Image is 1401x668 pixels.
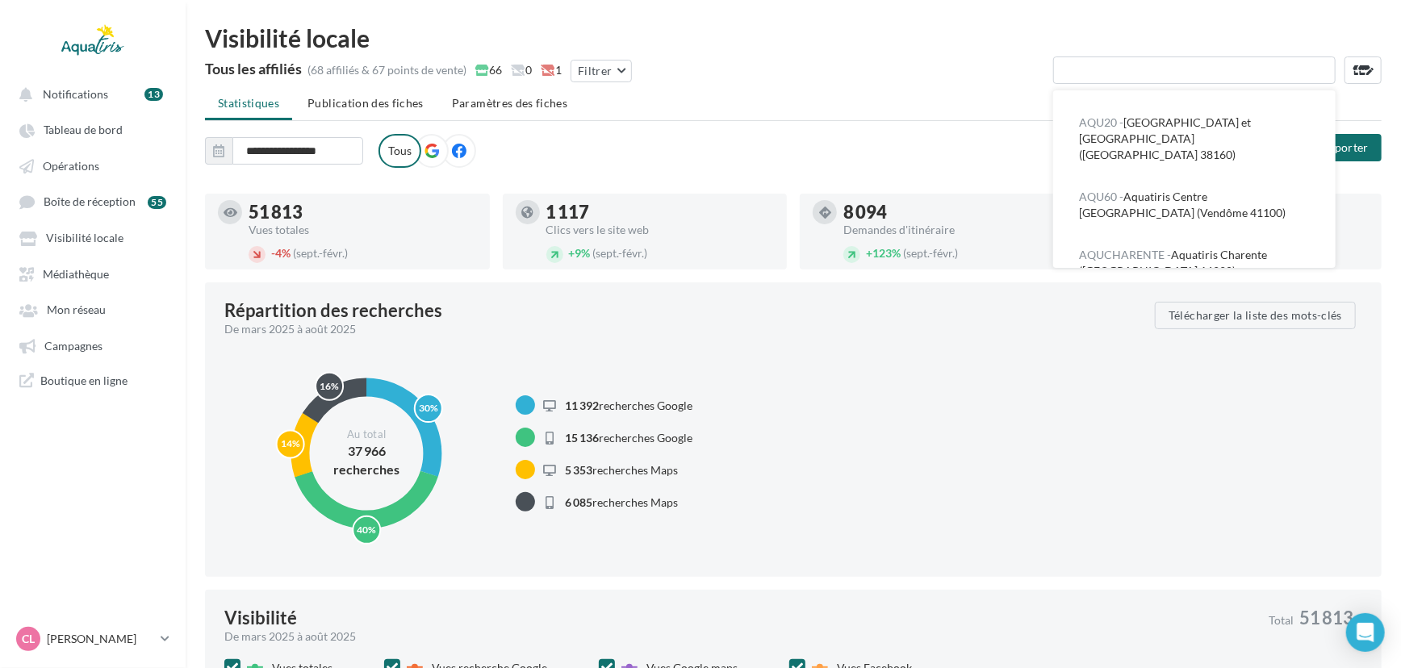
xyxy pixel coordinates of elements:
span: 4% [271,246,291,260]
span: 6 085 [566,495,593,509]
div: Visibilité [224,609,297,627]
span: Publication des fiches [307,96,424,110]
button: AQU60 -Aquatiris Centre [GEOGRAPHIC_DATA] (Vendôme 41100) [1053,176,1336,234]
span: 15 136 [566,431,600,445]
span: Aquatiris Charente ([GEOGRAPHIC_DATA] 16220) [1079,248,1267,278]
div: Open Intercom Messenger [1346,613,1385,652]
div: 13 [144,88,163,101]
div: Visibilité locale [205,26,1382,50]
span: 0 [511,62,532,78]
span: + [569,246,575,260]
a: Campagnes [10,331,176,360]
a: Boîte de réception 55 [10,186,176,216]
div: (68 affiliés & 67 points de vente) [307,62,466,78]
span: [GEOGRAPHIC_DATA] et [GEOGRAPHIC_DATA] ([GEOGRAPHIC_DATA] 38160) [1079,115,1251,161]
label: Tous [378,134,421,168]
span: Campagnes [44,339,102,353]
span: recherches Google [566,399,693,412]
div: Demandes d'itinéraire [843,224,1072,236]
div: De mars 2025 à août 2025 [224,321,1142,337]
span: 51 813 [1299,609,1353,627]
a: CL [PERSON_NAME] [13,624,173,654]
span: recherches Maps [566,495,679,509]
button: Notifications 13 [10,79,169,108]
span: Notifications [43,87,108,101]
div: Tous les affiliés [205,61,302,76]
div: Vues totales [249,224,477,236]
span: Total [1269,615,1294,626]
span: 66 [475,62,502,78]
span: + [866,246,872,260]
div: De mars 2025 à août 2025 [224,628,1256,645]
span: Visibilité locale [46,232,123,245]
span: AQU60 - [1079,190,1123,203]
span: (sept.-févr.) [593,246,648,260]
span: (sept.-févr.) [293,246,348,260]
div: Clics vers le site web [546,224,775,236]
div: 1 117 [546,203,775,221]
a: Opérations [10,151,176,180]
span: Médiathèque [43,267,109,281]
button: Exporter [1309,134,1382,161]
span: 123% [866,246,901,260]
a: Tableau de bord [10,115,176,144]
span: 11 392 [566,399,600,412]
span: Boutique en ligne [40,373,128,388]
span: Paramètres des fiches [452,96,567,110]
div: 8 094 [843,203,1072,221]
span: (sept.-févr.) [903,246,958,260]
span: CL [22,631,35,647]
span: AQU20 - [1079,115,1123,129]
div: 55 [148,196,166,209]
span: 5 353 [566,463,593,477]
p: [PERSON_NAME] [47,631,154,647]
span: 9% [569,246,591,260]
span: recherches Maps [566,463,679,477]
button: Filtrer [571,60,632,82]
span: Aquatiris Centre [GEOGRAPHIC_DATA] (Vendôme 41100) [1079,190,1286,219]
a: Médiathèque [10,259,176,288]
div: 51 813 [249,203,477,221]
span: Tableau de bord [44,123,123,137]
span: AQUCHARENTE - [1079,248,1171,261]
div: Répartition des recherches [224,302,442,319]
span: 1 [541,62,562,78]
a: Visibilité locale [10,223,176,252]
button: AQU20 -[GEOGRAPHIC_DATA] et [GEOGRAPHIC_DATA] ([GEOGRAPHIC_DATA] 38160) [1053,102,1336,176]
button: Télécharger la liste des mots-clés [1155,302,1356,329]
a: Boutique en ligne [10,366,176,395]
a: Mon réseau [10,294,176,324]
span: Opérations [43,159,99,173]
span: - [271,246,275,260]
span: recherches Google [566,431,693,445]
span: Boîte de réception [44,195,136,209]
button: AQUCHARENTE -Aquatiris Charente ([GEOGRAPHIC_DATA] 16220) [1053,234,1336,292]
span: Mon réseau [47,303,106,317]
